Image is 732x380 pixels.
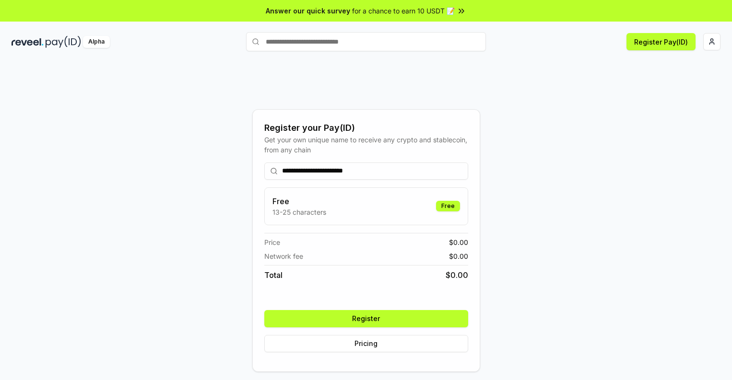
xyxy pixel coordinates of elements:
[272,207,326,217] p: 13-25 characters
[264,237,280,247] span: Price
[12,36,44,48] img: reveel_dark
[436,201,460,211] div: Free
[264,310,468,327] button: Register
[264,335,468,352] button: Pricing
[449,251,468,261] span: $ 0.00
[264,251,303,261] span: Network fee
[626,33,696,50] button: Register Pay(ID)
[46,36,81,48] img: pay_id
[264,135,468,155] div: Get your own unique name to receive any crypto and stablecoin, from any chain
[266,6,350,16] span: Answer our quick survey
[264,269,283,281] span: Total
[264,121,468,135] div: Register your Pay(ID)
[446,269,468,281] span: $ 0.00
[352,6,455,16] span: for a chance to earn 10 USDT 📝
[449,237,468,247] span: $ 0.00
[83,36,110,48] div: Alpha
[272,196,326,207] h3: Free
